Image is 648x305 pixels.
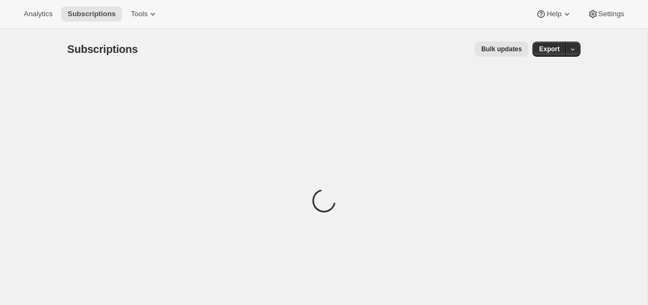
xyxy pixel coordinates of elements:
span: Bulk updates [481,45,522,53]
button: Analytics [17,6,59,22]
button: Settings [581,6,631,22]
button: Help [529,6,578,22]
button: Bulk updates [475,42,528,57]
button: Tools [124,6,165,22]
span: Subscriptions [67,10,116,18]
span: Export [539,45,559,53]
span: Subscriptions [67,43,138,55]
span: Help [546,10,561,18]
span: Tools [131,10,147,18]
span: Settings [598,10,624,18]
span: Analytics [24,10,52,18]
button: Export [532,42,566,57]
button: Subscriptions [61,6,122,22]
